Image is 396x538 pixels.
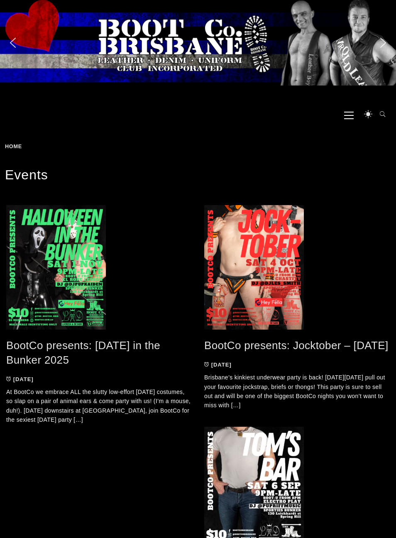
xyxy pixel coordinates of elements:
[6,339,160,366] a: BootCo presents: [DATE] in the Bunker 2025
[5,144,60,149] div: Breadcrumbs
[204,339,389,352] a: BootCo presents: Jocktober – [DATE]
[5,166,391,184] h1: Events
[376,36,390,49] img: next arrow
[5,143,25,149] a: Home
[204,373,390,410] p: Brisbane’s kinkiest underwear party is back! [DATE][DATE] pull out your favourite jockstrap, brie...
[6,376,34,382] a: [DATE]
[204,362,232,368] a: [DATE]
[211,362,232,368] time: [DATE]
[6,36,20,49] img: previous arrow
[6,387,192,425] p: At BootCo we embrace ALL the slutty low-effort [DATE] costumes, so slap on a pair of animal ears ...
[13,376,34,382] time: [DATE]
